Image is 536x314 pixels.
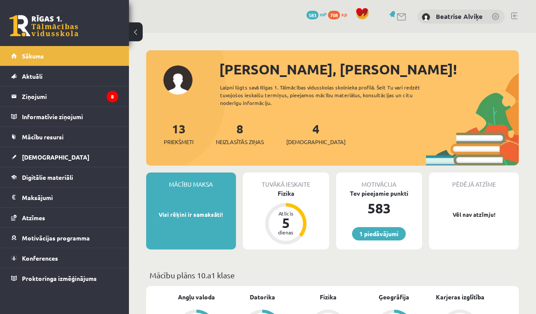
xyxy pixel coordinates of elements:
[243,189,329,198] div: Fizika
[436,12,483,21] a: Beatrise Alviķe
[22,214,45,222] span: Atzīmes
[146,172,236,189] div: Mācību maksa
[216,121,264,146] a: 8Neizlasītās ziņas
[11,228,118,248] a: Motivācijas programma
[22,173,73,181] span: Digitālie materiāli
[250,292,275,302] a: Datorika
[328,11,340,19] span: 708
[286,121,346,146] a: 4[DEMOGRAPHIC_DATA]
[273,211,299,216] div: Atlicis
[286,138,346,146] span: [DEMOGRAPHIC_DATA]
[328,11,351,18] a: 708 xp
[219,59,519,80] div: [PERSON_NAME], [PERSON_NAME]!
[306,11,319,19] span: 583
[22,153,89,161] span: [DEMOGRAPHIC_DATA]
[164,121,193,146] a: 13Priekšmeti
[9,15,78,37] a: Rīgas 1. Tālmācības vidusskola
[273,230,299,235] div: dienas
[11,147,118,167] a: [DEMOGRAPHIC_DATA]
[150,210,232,219] p: Visi rēķini ir samaksāti!
[379,292,409,302] a: Ģeogrāfija
[422,13,430,22] img: Beatrise Alviķe
[150,269,515,281] p: Mācību plāns 10.a1 klase
[22,72,43,80] span: Aktuāli
[341,11,347,18] span: xp
[22,274,97,282] span: Proktoringa izmēģinājums
[22,254,58,262] span: Konferences
[22,107,118,126] legend: Informatīvie ziņojumi
[320,11,327,18] span: mP
[11,248,118,268] a: Konferences
[11,46,118,66] a: Sākums
[11,208,118,228] a: Atzīmes
[22,133,64,141] span: Mācību resursi
[22,188,118,207] legend: Maksājumi
[11,188,118,207] a: Maksājumi
[164,138,193,146] span: Priekšmeti
[273,216,299,230] div: 5
[306,11,327,18] a: 583 mP
[243,189,329,246] a: Fizika Atlicis 5 dienas
[11,127,118,147] a: Mācību resursi
[11,167,118,187] a: Digitālie materiāli
[336,172,423,189] div: Motivācija
[178,292,215,302] a: Angļu valoda
[216,138,264,146] span: Neizlasītās ziņas
[320,292,337,302] a: Fizika
[336,189,423,198] div: Tev pieejamie punkti
[22,234,90,242] span: Motivācijas programma
[433,210,515,219] p: Vēl nav atzīmju!
[11,66,118,86] a: Aktuāli
[429,172,519,189] div: Pēdējā atzīme
[22,52,44,60] span: Sākums
[11,268,118,288] a: Proktoringa izmēģinājums
[11,86,118,106] a: Ziņojumi8
[11,107,118,126] a: Informatīvie ziņojumi
[243,172,329,189] div: Tuvākā ieskaite
[107,91,118,102] i: 8
[436,292,484,302] a: Karjeras izglītība
[220,83,444,107] div: Laipni lūgts savā Rīgas 1. Tālmācības vidusskolas skolnieka profilā. Šeit Tu vari redzēt tuvojošo...
[22,86,118,106] legend: Ziņojumi
[336,198,423,219] div: 583
[352,227,406,240] a: 1 piedāvājumi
